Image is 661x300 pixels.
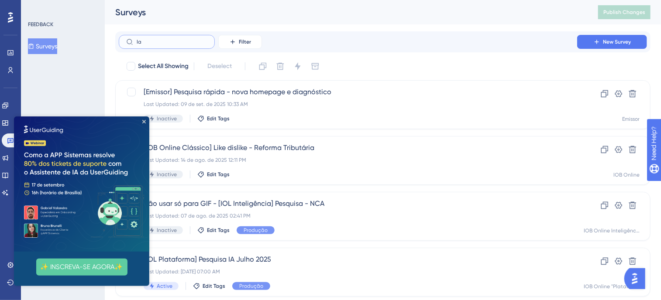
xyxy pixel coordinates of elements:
[207,61,232,72] span: Deselect
[22,142,114,159] button: ✨ INSCREVA-SE AGORA✨
[144,254,552,265] span: [IOL Plataforma] Pesquisa IA Julho 2025
[603,9,645,16] span: Publish Changes
[207,115,230,122] span: Edit Tags
[207,171,230,178] span: Edit Tags
[157,283,172,290] span: Active
[138,61,189,72] span: Select All Showing
[144,212,552,219] div: Last Updated: 07 de ago. de 2025 02:41 PM
[584,283,640,290] div: IOB Online "Plataforma"
[144,143,552,153] span: [IOB Online Clássico] Like dislike - Reforma Tributária
[203,283,225,290] span: Edit Tags
[137,39,207,45] input: Search
[197,171,230,178] button: Edit Tags
[28,21,53,28] div: FEEDBACK
[115,6,576,18] div: Surveys
[598,5,651,19] button: Publish Changes
[197,227,230,234] button: Edit Tags
[218,35,262,49] button: Filter
[157,171,177,178] span: Inactive
[144,87,552,97] span: [Emissor] Pesquisa rápida - nova homepage e diagnóstico
[144,268,552,275] div: Last Updated: [DATE] 07:00 AM
[144,157,552,164] div: Last Updated: 14 de ago. de 2025 12:11 PM
[584,227,640,234] div: IOB Online Inteligência
[207,227,230,234] span: Edit Tags
[144,101,552,108] div: Last Updated: 09 de set. de 2025 10:33 AM
[577,35,647,49] button: New Survey
[28,38,57,54] button: Surveys
[197,115,230,122] button: Edit Tags
[239,38,251,45] span: Filter
[239,283,263,290] span: Produção
[200,58,240,74] button: Deselect
[144,198,552,209] span: Não usar só para GIF - [IOL Inteligência] Pesquisa - NCA
[128,3,132,7] div: Close Preview
[244,227,268,234] span: Produção
[603,38,631,45] span: New Survey
[622,116,640,123] div: Emissor
[157,115,177,122] span: Inactive
[613,171,640,178] div: IOB Online
[157,227,177,234] span: Inactive
[624,266,651,292] iframe: UserGuiding AI Assistant Launcher
[21,2,55,13] span: Need Help?
[193,283,225,290] button: Edit Tags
